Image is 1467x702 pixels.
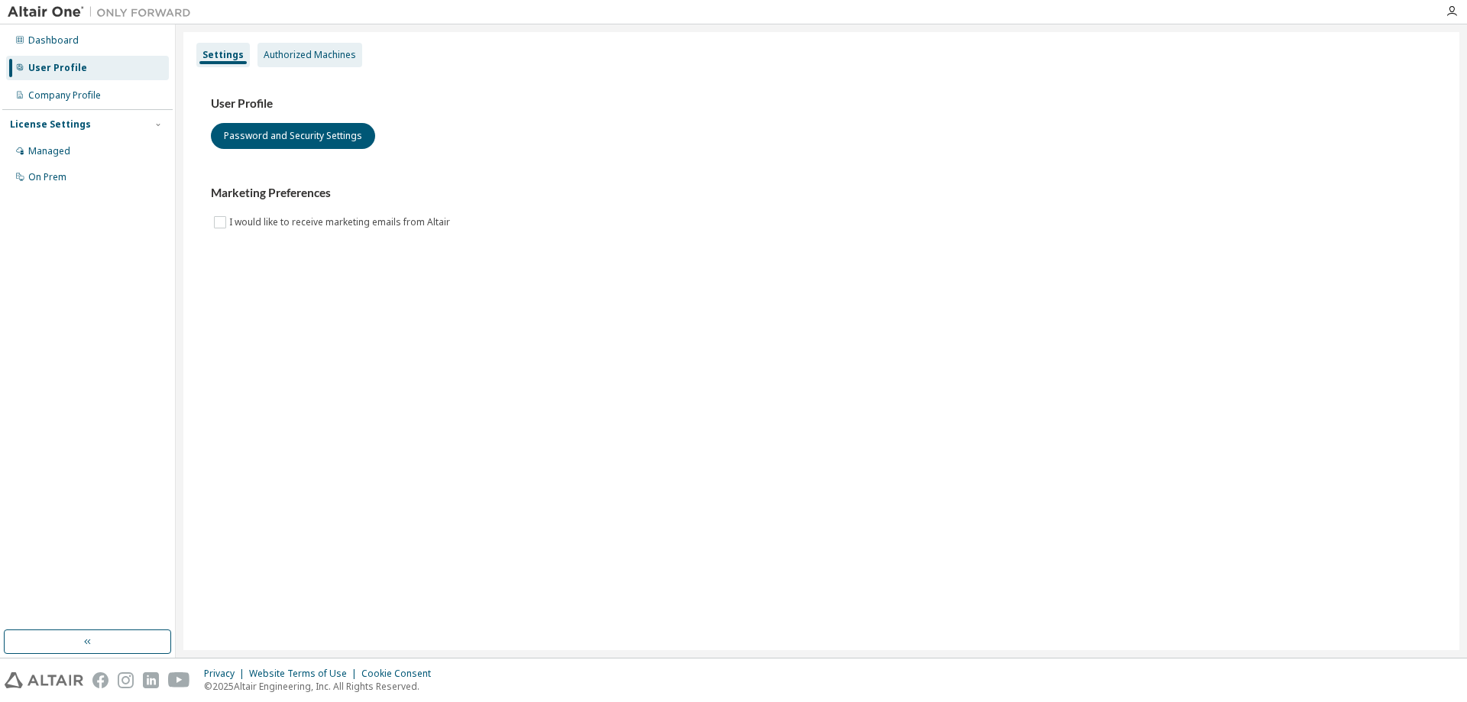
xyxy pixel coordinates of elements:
img: youtube.svg [168,672,190,688]
h3: Marketing Preferences [211,186,1432,201]
h3: User Profile [211,96,1432,112]
div: Managed [28,145,70,157]
img: instagram.svg [118,672,134,688]
div: User Profile [28,62,87,74]
div: Company Profile [28,89,101,102]
div: Website Terms of Use [249,668,361,680]
div: On Prem [28,171,66,183]
div: Dashboard [28,34,79,47]
div: Privacy [204,668,249,680]
label: I would like to receive marketing emails from Altair [229,213,453,231]
div: Settings [202,49,244,61]
img: linkedin.svg [143,672,159,688]
img: altair_logo.svg [5,672,83,688]
div: License Settings [10,118,91,131]
img: facebook.svg [92,672,108,688]
div: Cookie Consent [361,668,440,680]
div: Authorized Machines [264,49,356,61]
button: Password and Security Settings [211,123,375,149]
p: © 2025 Altair Engineering, Inc. All Rights Reserved. [204,680,440,693]
img: Altair One [8,5,199,20]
